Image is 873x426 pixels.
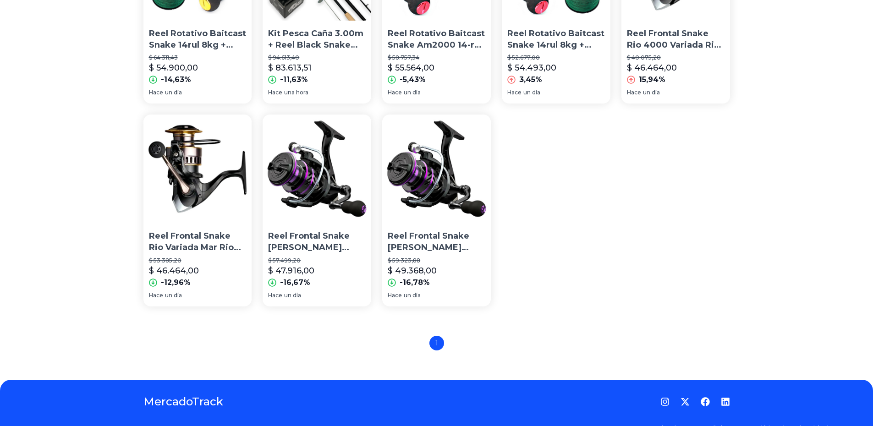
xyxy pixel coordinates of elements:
span: Hace [268,89,282,96]
p: Reel Frontal Snake Rio Variada Mar Rio Todos Los Tamaños !!! [149,230,247,253]
p: $ 53.385,20 [149,257,247,264]
span: Hace [149,292,163,299]
span: un día [165,292,182,299]
p: $ 49.368,00 [388,264,437,277]
p: $ 47.916,00 [268,264,314,277]
p: $ 40.075,20 [627,54,725,61]
span: un día [523,89,540,96]
a: MercadoTrack [143,394,223,409]
img: Reel Frontal Snake Rex Variada Rio Mar Todos Los Tamaños !!! [263,115,371,223]
p: -12,96% [161,277,191,288]
p: $ 58.757,34 [388,54,485,61]
p: Reel Rotativo Baitcast Snake Am2000 14-rul 8kg Rel:7.2:1 [388,28,485,51]
p: $ 64.311,43 [149,54,247,61]
p: -5,43% [400,74,426,85]
p: -14,63% [161,74,191,85]
a: Reel Frontal Snake Rex 3000 Spinning Pejerrey 7 Rulemanes !Reel Frontal Snake [PERSON_NAME] 3000 ... [382,115,491,306]
span: Hace [507,89,522,96]
p: $ 83.613,51 [268,61,312,74]
span: una hora [284,89,308,96]
span: Hace [268,292,282,299]
p: $ 46.464,00 [149,264,199,277]
a: Twitter [681,397,690,406]
p: $ 57.499,20 [268,257,366,264]
a: Instagram [660,397,670,406]
p: -16,78% [400,277,430,288]
p: $ 54.493,00 [507,61,556,74]
p: 3,45% [519,74,542,85]
p: Reel Frontal Snake [PERSON_NAME] 3000 Spinning Pejerrey 7 Rulemanes ! [388,230,485,253]
a: Reel Frontal Snake Rio Variada Mar Rio Todos Los Tamaños !!!Reel Frontal Snake Rio Variada Mar Ri... [143,115,252,306]
img: Reel Frontal Snake Rio Variada Mar Rio Todos Los Tamaños !!! [143,115,252,223]
a: Reel Frontal Snake Rex Variada Rio Mar Todos Los Tamaños !!!Reel Frontal Snake [PERSON_NAME] Vari... [263,115,371,306]
span: un día [284,292,301,299]
span: Hace [627,89,641,96]
p: $ 52.677,00 [507,54,605,61]
span: Hace [388,89,402,96]
span: Hace [149,89,163,96]
p: Reel Frontal Snake Rio 4000 Variada Rio [DATE] Rulemanes ! [627,28,725,51]
p: Reel Rotativo Baitcast Snake 14rul 8kg + Multifilamen Regalo [149,28,247,51]
p: $ 54.900,00 [149,61,198,74]
p: -11,63% [280,74,308,85]
span: Hace [388,292,402,299]
p: Reel Rotativo Baitcast Snake 14rul 8kg + Multifilamento L [507,28,605,51]
a: LinkedIn [721,397,730,406]
span: un día [404,292,421,299]
p: $ 94.613,40 [268,54,366,61]
p: -16,67% [280,277,310,288]
span: un día [643,89,660,96]
p: $ 59.323,88 [388,257,485,264]
p: Reel Frontal Snake [PERSON_NAME] Variada Rio Mar Todos Los Tamaños !!! [268,230,366,253]
span: un día [165,89,182,96]
p: $ 46.464,00 [627,61,677,74]
p: Kit Pesca Caña 3.00m + Reel Black Snake +posa Caña +tanza C [268,28,366,51]
a: Facebook [701,397,710,406]
img: Reel Frontal Snake Rex 3000 Spinning Pejerrey 7 Rulemanes ! [382,115,491,223]
p: 15,94% [639,74,665,85]
p: $ 55.564,00 [388,61,434,74]
span: un día [404,89,421,96]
